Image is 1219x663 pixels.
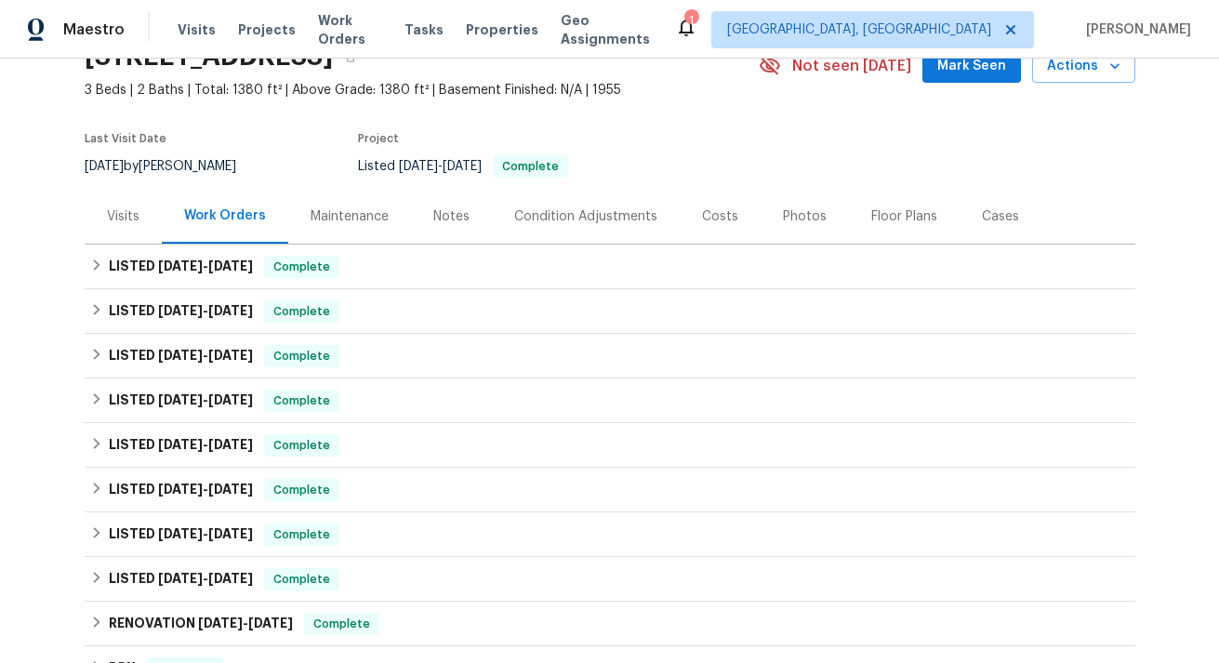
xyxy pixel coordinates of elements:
[495,161,566,172] span: Complete
[1047,55,1120,78] span: Actions
[1032,49,1135,84] button: Actions
[85,155,258,178] div: by [PERSON_NAME]
[937,55,1006,78] span: Mark Seen
[208,572,253,585] span: [DATE]
[399,160,438,173] span: [DATE]
[208,438,253,451] span: [DATE]
[158,259,253,272] span: -
[158,483,203,496] span: [DATE]
[198,617,293,630] span: -
[184,206,266,225] div: Work Orders
[208,304,253,317] span: [DATE]
[158,438,253,451] span: -
[85,557,1135,602] div: LISTED [DATE]-[DATE]Complete
[208,349,253,362] span: [DATE]
[399,160,482,173] span: -
[561,11,653,48] span: Geo Assignments
[158,393,203,406] span: [DATE]
[358,133,399,144] span: Project
[311,207,389,226] div: Maintenance
[109,568,253,590] h6: LISTED
[158,572,253,585] span: -
[158,572,203,585] span: [DATE]
[158,393,253,406] span: -
[85,378,1135,423] div: LISTED [DATE]-[DATE]Complete
[109,345,253,367] h6: LISTED
[783,207,827,226] div: Photos
[85,81,759,99] span: 3 Beds | 2 Baths | Total: 1380 ft² | Above Grade: 1380 ft² | Basement Finished: N/A | 1955
[266,391,338,410] span: Complete
[85,47,333,66] h2: [STREET_ADDRESS]
[266,570,338,589] span: Complete
[158,259,203,272] span: [DATE]
[727,20,991,39] span: [GEOGRAPHIC_DATA], [GEOGRAPHIC_DATA]
[404,23,444,36] span: Tasks
[248,617,293,630] span: [DATE]
[109,613,293,635] h6: RENOVATION
[158,304,203,317] span: [DATE]
[922,49,1021,84] button: Mark Seen
[85,289,1135,334] div: LISTED [DATE]-[DATE]Complete
[178,20,216,39] span: Visits
[107,207,139,226] div: Visits
[85,423,1135,468] div: LISTED [DATE]-[DATE]Complete
[158,304,253,317] span: -
[85,602,1135,646] div: RENOVATION [DATE]-[DATE]Complete
[198,617,243,630] span: [DATE]
[158,527,253,540] span: -
[85,512,1135,557] div: LISTED [DATE]-[DATE]Complete
[306,615,378,633] span: Complete
[871,207,937,226] div: Floor Plans
[85,468,1135,512] div: LISTED [DATE]-[DATE]Complete
[684,11,697,30] div: 1
[266,436,338,455] span: Complete
[266,347,338,365] span: Complete
[85,160,124,173] span: [DATE]
[109,524,253,546] h6: LISTED
[443,160,482,173] span: [DATE]
[1079,20,1191,39] span: [PERSON_NAME]
[208,393,253,406] span: [DATE]
[433,207,470,226] div: Notes
[208,259,253,272] span: [DATE]
[266,302,338,321] span: Complete
[266,258,338,276] span: Complete
[109,256,253,278] h6: LISTED
[208,527,253,540] span: [DATE]
[109,390,253,412] h6: LISTED
[109,434,253,457] h6: LISTED
[158,349,203,362] span: [DATE]
[792,57,911,75] span: Not seen [DATE]
[702,207,738,226] div: Costs
[109,479,253,501] h6: LISTED
[266,525,338,544] span: Complete
[266,481,338,499] span: Complete
[109,300,253,323] h6: LISTED
[158,438,203,451] span: [DATE]
[158,483,253,496] span: -
[85,245,1135,289] div: LISTED [DATE]-[DATE]Complete
[208,483,253,496] span: [DATE]
[466,20,538,39] span: Properties
[63,20,125,39] span: Maestro
[318,11,382,48] span: Work Orders
[158,349,253,362] span: -
[238,20,296,39] span: Projects
[514,207,657,226] div: Condition Adjustments
[158,527,203,540] span: [DATE]
[982,207,1019,226] div: Cases
[85,133,166,144] span: Last Visit Date
[358,160,568,173] span: Listed
[85,334,1135,378] div: LISTED [DATE]-[DATE]Complete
